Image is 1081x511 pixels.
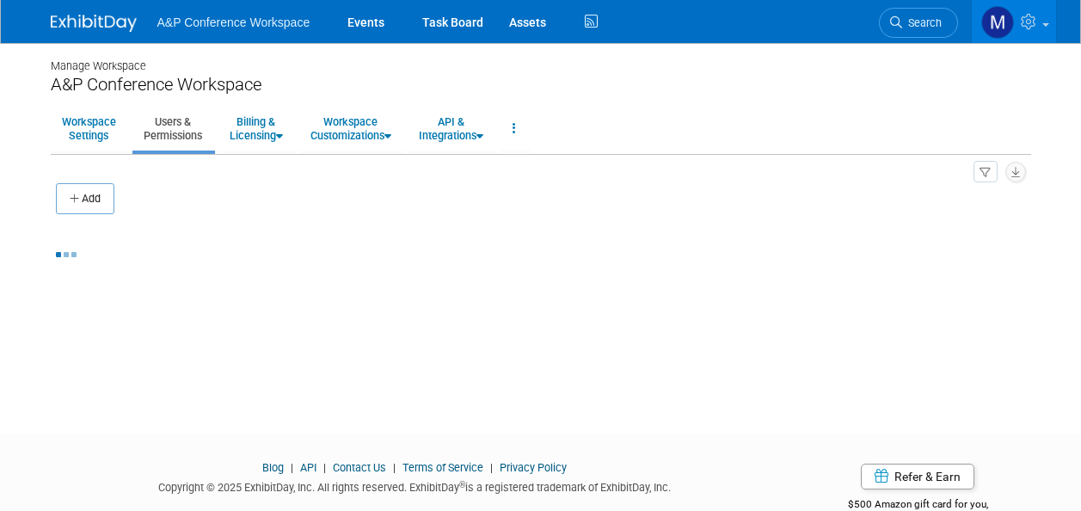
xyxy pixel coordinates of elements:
a: Refer & Earn [861,464,974,489]
span: | [319,461,330,474]
a: API [300,461,316,474]
a: Users &Permissions [132,108,213,150]
div: A&P Conference Workspace [51,74,1031,95]
a: WorkspaceCustomizations [299,108,402,150]
div: Manage Workspace [51,43,1031,74]
div: Copyright © 2025 ExhibitDay, Inc. All rights reserved. ExhibitDay is a registered trademark of Ex... [51,476,780,496]
img: ExhibitDay [51,15,137,32]
a: Search [879,8,958,38]
span: | [389,461,400,474]
a: WorkspaceSettings [51,108,127,150]
img: loading... [56,252,77,257]
a: Billing &Licensing [218,108,294,150]
a: Terms of Service [402,461,483,474]
a: API &Integrations [408,108,494,150]
a: Blog [262,461,284,474]
span: | [486,461,497,474]
a: Contact Us [333,461,386,474]
span: | [286,461,298,474]
a: Privacy Policy [500,461,567,474]
span: Search [902,16,942,29]
button: Add [56,183,114,214]
span: A&P Conference Workspace [157,15,310,29]
img: Matt Hambridge [981,6,1014,39]
sup: ® [459,480,465,489]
